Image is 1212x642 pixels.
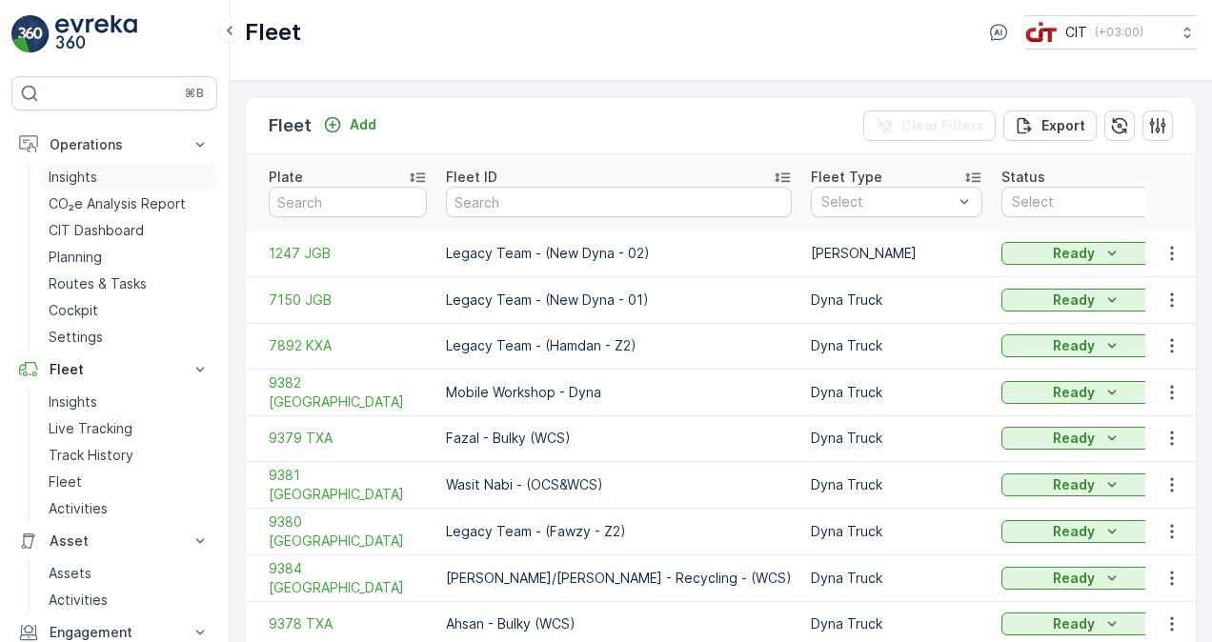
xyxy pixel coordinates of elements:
[269,373,427,411] span: 9382 [GEOGRAPHIC_DATA]
[41,271,217,297] a: Routes & Tasks
[863,110,996,141] button: Clear Filters
[49,301,98,320] p: Cockpit
[41,587,217,613] a: Activities
[901,116,984,135] p: Clear Filters
[41,469,217,495] a: Fleet
[41,442,217,469] a: Track History
[269,466,427,504] span: 9381 [GEOGRAPHIC_DATA]
[1053,522,1095,541] p: Ready
[41,495,217,522] a: Activities
[269,373,427,411] a: 9382 TXA
[49,274,147,293] p: Routes & Tasks
[50,135,179,154] p: Operations
[11,351,217,389] button: Fleet
[811,168,882,187] p: Fleet Type
[269,336,427,355] a: 7892 KXA
[1053,475,1095,494] p: Ready
[49,392,97,411] p: Insights
[41,389,217,415] a: Insights
[269,112,312,139] p: Fleet
[50,532,179,551] p: Asset
[1053,244,1095,263] p: Ready
[446,187,792,217] input: Search
[269,187,427,217] input: Search
[11,522,217,560] button: Asset
[49,591,108,610] p: Activities
[269,559,427,597] span: 9384 [GEOGRAPHIC_DATA]
[1025,22,1058,43] img: cit-logo_pOk6rL0.png
[811,336,982,355] p: Dyna Truck
[1053,383,1095,402] p: Ready
[1003,110,1097,141] button: Export
[1001,567,1173,590] button: Ready
[269,559,427,597] a: 9384 TXA
[49,472,82,492] p: Fleet
[1001,289,1173,311] button: Ready
[1053,569,1095,588] p: Ready
[41,297,217,324] a: Cockpit
[1095,25,1143,40] p: ( +03:00 )
[1053,429,1095,448] p: Ready
[1001,427,1173,450] button: Ready
[49,168,97,187] p: Insights
[41,415,217,442] a: Live Tracking
[41,560,217,587] a: Assets
[49,194,186,213] p: CO₂e Analysis Report
[315,113,384,136] button: Add
[41,217,217,244] a: CIT Dashboard
[811,569,982,588] p: Dyna Truck
[350,115,376,134] p: Add
[1001,381,1173,404] button: Ready
[446,336,792,355] p: Legacy Team - (Hamdan - Z2)
[1001,334,1173,357] button: Ready
[269,614,427,633] a: 9378 TXA
[1053,614,1095,633] p: Ready
[811,383,982,402] p: Dyna Truck
[55,15,137,53] img: logo_light-DOdMpM7g.png
[1001,168,1045,187] p: Status
[269,168,303,187] p: Plate
[1041,116,1085,135] p: Export
[49,499,108,518] p: Activities
[1001,242,1173,265] button: Ready
[446,291,792,310] p: Legacy Team - (New Dyna - 01)
[41,164,217,191] a: Insights
[269,244,427,263] a: 1247 JGB
[269,512,427,551] a: 9380 TXA
[446,429,792,448] p: Fazal - Bulky (WCS)
[11,15,50,53] img: logo
[811,244,982,263] p: [PERSON_NAME]
[49,564,91,583] p: Assets
[1001,612,1173,635] button: Ready
[1001,473,1173,496] button: Ready
[811,522,982,541] p: Dyna Truck
[269,291,427,310] a: 7150 JGB
[49,221,144,240] p: CIT Dashboard
[1053,336,1095,355] p: Ready
[811,475,982,494] p: Dyna Truck
[185,86,204,101] p: ⌘B
[811,429,982,448] p: Dyna Truck
[245,17,301,48] p: Fleet
[49,419,132,438] p: Live Tracking
[811,614,982,633] p: Dyna Truck
[1025,15,1197,50] button: CIT(+03:00)
[49,328,103,347] p: Settings
[1012,192,1143,211] p: Select
[41,244,217,271] a: Planning
[11,126,217,164] button: Operations
[821,192,953,211] p: Select
[446,522,792,541] p: Legacy Team - (Fawzy - Z2)
[446,168,497,187] p: Fleet ID
[1001,520,1173,543] button: Ready
[41,191,217,217] a: CO₂e Analysis Report
[446,569,792,588] p: [PERSON_NAME]/[PERSON_NAME] - Recycling - (WCS)
[446,614,792,633] p: Ahsan - Bulky (WCS)
[269,512,427,551] span: 9380 [GEOGRAPHIC_DATA]
[446,475,792,494] p: Wasit Nabi - (OCS&WCS)
[269,429,427,448] a: 9379 TXA
[269,466,427,504] a: 9381 TXA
